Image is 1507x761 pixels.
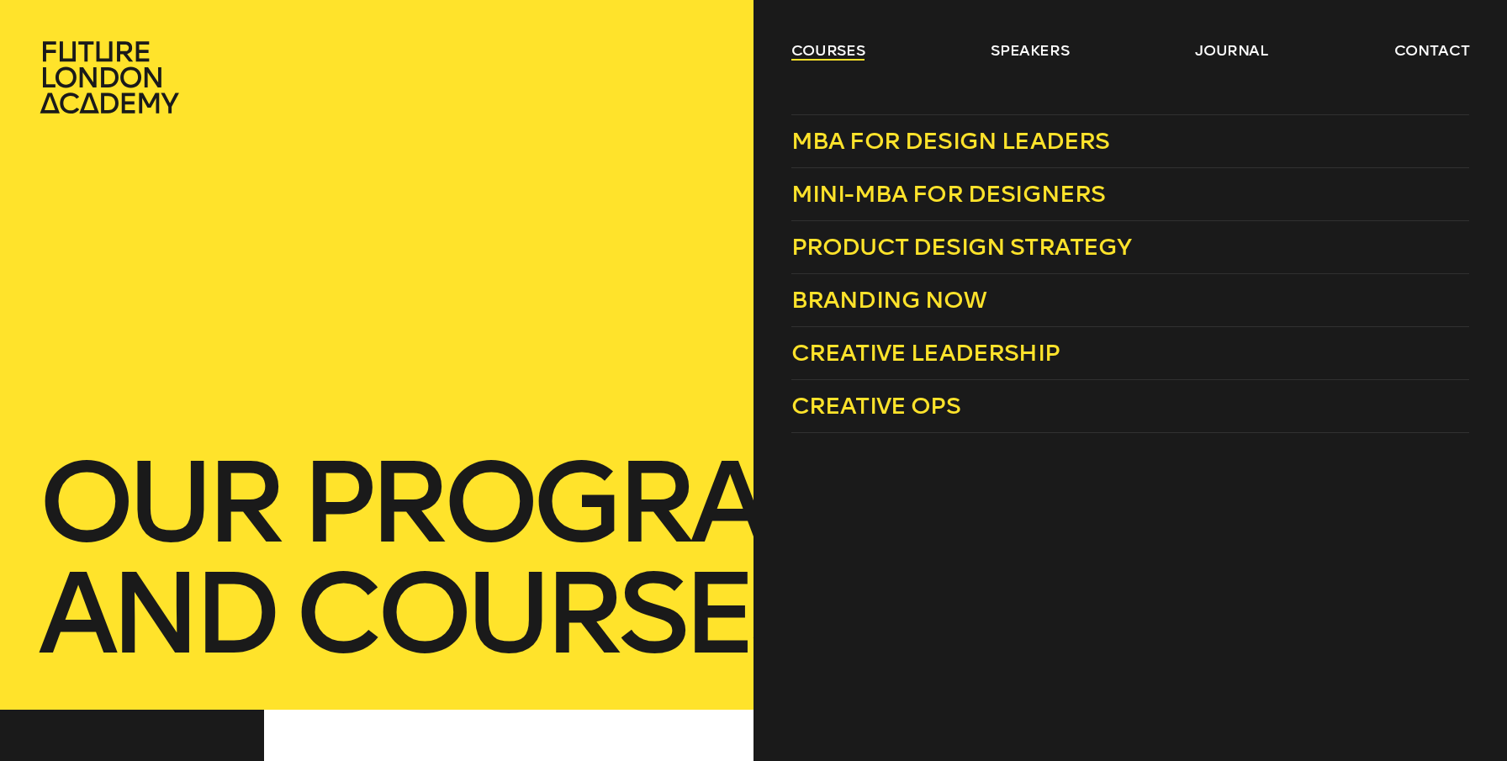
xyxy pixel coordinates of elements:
span: Branding Now [791,286,986,314]
a: Branding Now [791,274,1469,327]
a: Mini-MBA for Designers [791,168,1469,221]
span: Mini-MBA for Designers [791,180,1106,208]
a: Product Design Strategy [791,221,1469,274]
a: speakers [991,40,1069,61]
a: Creative Leadership [791,327,1469,380]
a: Creative Ops [791,380,1469,433]
a: journal [1195,40,1268,61]
a: contact [1394,40,1470,61]
span: Creative Leadership [791,339,1060,367]
span: MBA for Design Leaders [791,127,1110,155]
span: Creative Ops [791,392,960,420]
span: Product Design Strategy [791,233,1132,261]
a: courses [791,40,865,61]
a: MBA for Design Leaders [791,114,1469,168]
